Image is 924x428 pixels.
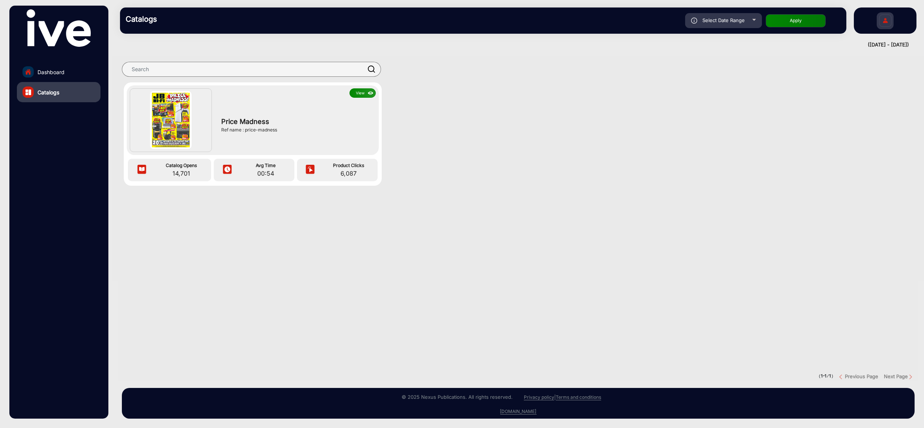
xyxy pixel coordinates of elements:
span: Price Madness [221,116,372,127]
span: Select Date Range [702,17,745,23]
span: 6,087 [322,169,376,178]
img: previous button [839,374,845,380]
span: Catalog Opens [154,162,209,169]
input: Search [122,62,381,77]
strong: 1-1 [821,373,826,379]
strong: Next Page [884,373,908,379]
a: | [554,394,556,400]
img: icon [691,18,697,24]
a: [DOMAIN_NAME] [500,409,537,415]
img: Sign%20Up.svg [877,9,893,35]
a: Terms and conditions [556,394,601,400]
span: 14,701 [154,169,209,178]
a: Dashboard [17,62,100,82]
div: Ref name : price-madness [221,127,372,133]
pre: ( / ) [819,373,834,380]
span: Avg Time [238,162,292,169]
small: © 2025 Nexus Publications. All rights reserved. [402,394,513,400]
button: Apply [766,14,826,27]
span: 00:54 [238,169,292,178]
h3: Catalogs [126,15,231,24]
img: icon [366,89,375,97]
strong: 1 [829,373,831,379]
img: vmg-logo [27,9,90,47]
img: icon [222,164,233,176]
span: Dashboard [37,68,64,76]
span: Catalogs [37,88,59,96]
img: Next button [908,374,913,380]
img: prodSearch.svg [368,66,375,73]
a: Privacy policy [524,394,554,400]
img: icon [136,164,147,176]
button: Viewicon [349,88,376,98]
div: ([DATE] - [DATE]) [112,41,909,49]
strong: Previous Page [845,373,878,379]
img: icon [304,164,316,176]
img: catalog [25,89,31,95]
span: Product Clicks [322,162,376,169]
img: Price Madness [150,91,192,149]
a: Catalogs [17,82,100,102]
img: home [25,69,31,75]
